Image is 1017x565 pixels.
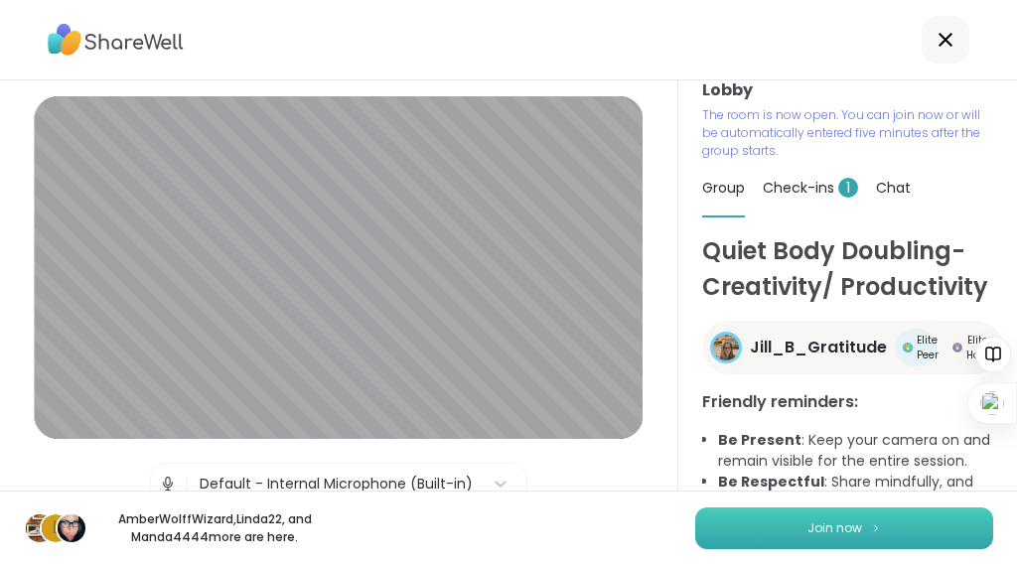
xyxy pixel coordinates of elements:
[26,514,54,542] img: AmberWolffWizard
[702,321,1003,374] a: Jill_B_GratitudeJill_B_GratitudeElite PeerElite PeerElite HostElite Host
[870,522,882,533] img: ShareWell Logomark
[917,333,939,362] span: Elite Peer
[695,507,993,549] button: Join now
[702,106,988,160] p: The room is now open. You can join now or will be automatically entered five minutes after the gr...
[702,390,1003,414] h3: Friendly reminders:
[53,515,60,541] span: L
[185,464,190,503] span: |
[718,472,1003,513] li: : Share mindfully, and make space for everyone to share!
[103,510,326,546] p: AmberWolffWizard , Linda22 , and Manda4444 more are here.
[838,178,858,198] span: 1
[807,519,862,537] span: Join now
[159,464,177,503] img: Microphone
[903,343,913,353] img: Elite Peer
[702,233,1003,305] h1: Quiet Body Doubling- Creativity/ Productivity
[58,514,85,542] img: Manda4444
[718,430,801,450] b: Be Present
[702,78,1003,102] h3: Lobby
[702,178,745,198] span: Group
[952,343,962,353] img: Elite Host
[718,430,1003,472] li: : Keep your camera on and remain visible for the entire session.
[718,472,824,492] b: Be Respectful
[750,336,887,359] span: Jill_B_Gratitude
[200,474,473,494] div: Default - Internal Microphone (Built-in)
[48,17,184,63] img: ShareWell Logo
[966,333,989,362] span: Elite Host
[876,178,911,198] span: Chat
[763,178,858,198] span: Check-ins
[713,335,739,360] img: Jill_B_Gratitude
